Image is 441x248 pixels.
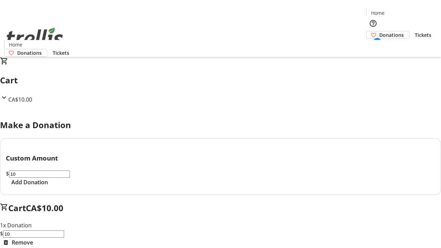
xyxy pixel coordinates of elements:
button: Add Donation [6,178,53,186]
a: Home [4,41,27,48]
a: Donations [4,49,47,57]
span: CA$10.00 [26,202,63,214]
span: Home [371,9,384,17]
span: Donations [379,31,404,39]
span: Donations [17,49,42,56]
span: Home [9,41,22,48]
span: Remove [12,238,33,247]
span: Add Donation [11,178,48,186]
span: Tickets [53,49,69,56]
span: Tickets [415,31,431,39]
input: Donation Amount [3,230,64,238]
h3: Custom Amount [6,153,435,163]
a: Tickets [409,31,437,39]
img: Orient E2E Organization lhBmHSUuno's Logo [4,20,65,54]
a: Home [367,9,389,17]
a: Tickets [47,49,75,56]
input: Donation Amount [9,170,70,178]
button: Cart [366,39,380,53]
span: $ [6,170,9,177]
span: CA$10.00 [8,96,32,103]
button: Help [366,17,380,30]
a: Donations [366,31,409,39]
